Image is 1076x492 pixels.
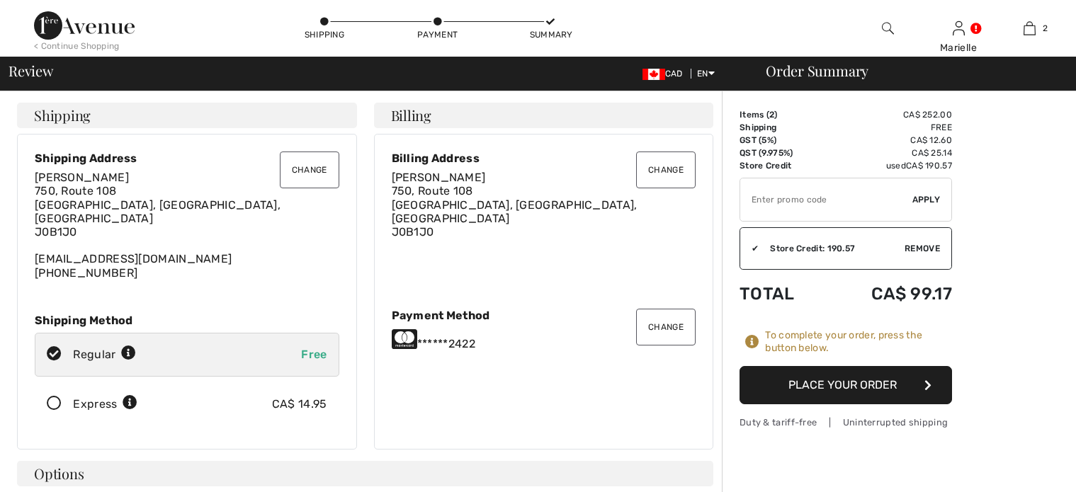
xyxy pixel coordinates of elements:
[34,40,120,52] div: < Continue Shopping
[740,270,826,318] td: Total
[1024,20,1036,37] img: My Bag
[740,242,759,255] div: ✔
[272,396,327,413] div: CA$ 14.95
[303,28,346,41] div: Shipping
[905,242,940,255] span: Remove
[636,151,696,188] button: Change
[740,416,952,429] div: Duty & tariff-free | Uninterrupted shipping
[953,21,965,35] a: Sign In
[749,64,1067,78] div: Order Summary
[740,178,912,221] input: Promo code
[642,69,689,79] span: CAD
[826,270,952,318] td: CA$ 99.17
[73,346,136,363] div: Regular
[697,69,715,79] span: EN
[740,134,826,147] td: GST (5%)
[35,184,281,239] span: 750, Route 108 [GEOGRAPHIC_DATA], [GEOGRAPHIC_DATA], [GEOGRAPHIC_DATA] J0B1J0
[826,121,952,134] td: Free
[882,20,894,37] img: search the website
[34,11,135,40] img: 1ère Avenue
[642,69,665,80] img: Canadian Dollar
[9,64,53,78] span: Review
[826,147,952,159] td: CA$ 25.14
[826,134,952,147] td: CA$ 12.60
[740,147,826,159] td: QST (9.975%)
[1043,22,1048,35] span: 2
[417,28,459,41] div: Payment
[906,161,952,171] span: CA$ 190.57
[280,151,339,188] button: Change
[35,314,339,327] div: Shipping Method
[995,20,1064,37] a: 2
[17,461,713,486] h4: Options
[912,193,941,206] span: Apply
[392,151,696,165] div: Billing Address
[740,366,952,404] button: Place Your Order
[35,151,339,165] div: Shipping Address
[740,121,826,134] td: Shipping
[769,110,774,120] span: 2
[924,40,993,55] div: Marielle
[392,171,486,184] span: [PERSON_NAME]
[740,108,826,121] td: Items ( )
[826,108,952,121] td: CA$ 252.00
[392,309,696,322] div: Payment Method
[740,159,826,172] td: Store Credit
[826,159,952,172] td: used
[34,108,91,122] span: Shipping
[392,184,638,239] span: 750, Route 108 [GEOGRAPHIC_DATA], [GEOGRAPHIC_DATA], [GEOGRAPHIC_DATA] J0B1J0
[530,28,572,41] div: Summary
[301,348,327,361] span: Free
[759,242,905,255] div: Store Credit: 190.57
[765,329,952,355] div: To complete your order, press the button below.
[953,20,965,37] img: My Info
[636,309,696,345] button: Change
[35,171,129,184] span: [PERSON_NAME]
[391,108,431,122] span: Billing
[73,396,137,413] div: Express
[35,171,339,280] div: [EMAIL_ADDRESS][DOMAIN_NAME] [PHONE_NUMBER]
